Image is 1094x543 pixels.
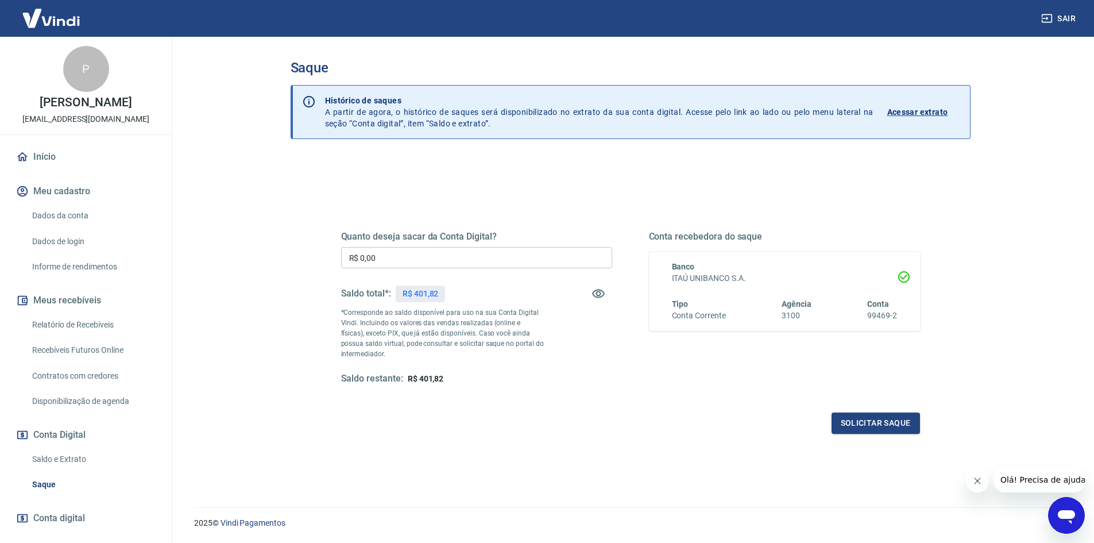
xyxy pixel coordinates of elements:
[291,60,971,76] h3: Saque
[994,467,1085,492] iframe: Mensagem da empresa
[22,113,149,125] p: [EMAIL_ADDRESS][DOMAIN_NAME]
[887,95,961,129] a: Acessar extrato
[672,310,726,322] h6: Conta Corrente
[672,272,897,284] h6: ITAÚ UNIBANCO S.A.
[325,95,873,106] p: Histórico de saques
[672,262,695,271] span: Banco
[40,97,132,109] p: [PERSON_NAME]
[7,8,96,17] span: Olá! Precisa de ajuda?
[194,517,1066,529] p: 2025 ©
[28,364,158,388] a: Contratos com credores
[14,422,158,448] button: Conta Digital
[28,390,158,413] a: Disponibilização de agenda
[403,288,439,300] p: R$ 401,82
[341,288,391,299] h5: Saldo total*:
[341,373,403,385] h5: Saldo restante:
[887,106,948,118] p: Acessar extrato
[1048,497,1085,534] iframe: Botão para abrir a janela de mensagens
[782,299,811,309] span: Agência
[867,299,889,309] span: Conta
[28,473,158,496] a: Saque
[221,518,285,527] a: Vindi Pagamentos
[63,46,109,92] div: P
[14,1,88,36] img: Vindi
[14,179,158,204] button: Meu cadastro
[28,204,158,228] a: Dados da conta
[649,231,920,242] h5: Conta recebedora do saque
[14,144,158,170] a: Início
[966,469,989,492] iframe: Fechar mensagem
[341,231,612,242] h5: Quanto deseja sacar da Conta Digital?
[14,506,158,531] a: Conta digital
[1039,8,1080,29] button: Sair
[672,299,689,309] span: Tipo
[28,255,158,279] a: Informe de rendimentos
[28,338,158,362] a: Recebíveis Futuros Online
[408,374,444,383] span: R$ 401,82
[832,413,920,434] button: Solicitar saque
[14,288,158,313] button: Meus recebíveis
[867,310,897,322] h6: 99469-2
[341,307,544,359] p: *Corresponde ao saldo disponível para uso na sua Conta Digital Vindi. Incluindo os valores das ve...
[782,310,811,322] h6: 3100
[28,313,158,337] a: Relatório de Recebíveis
[325,95,873,129] p: A partir de agora, o histórico de saques será disponibilizado no extrato da sua conta digital. Ac...
[28,230,158,253] a: Dados de login
[33,510,85,526] span: Conta digital
[28,448,158,471] a: Saldo e Extrato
